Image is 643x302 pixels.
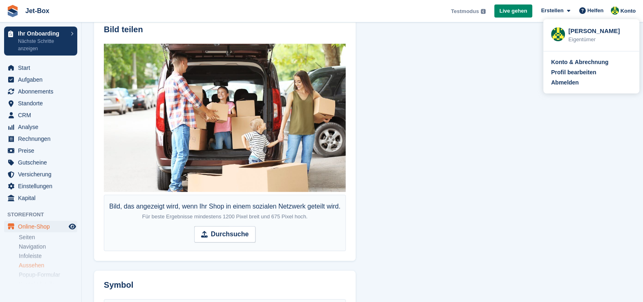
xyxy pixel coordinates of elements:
span: Analyse [18,121,67,133]
span: Live gehen [500,7,527,15]
a: menu [4,121,77,133]
a: Navigation [19,243,77,251]
span: Aufgaben [18,74,67,85]
div: Profil bearbeiten [551,68,596,77]
a: Konto & Abrechnung [551,58,632,67]
a: menu [4,133,77,144]
a: menu [4,145,77,156]
a: menu [4,169,77,180]
a: Ihr Onboarding Nächste Schritte anzeigen [4,27,77,56]
span: Gutscheine [18,157,67,168]
img: Kai-Uwe Walzer [611,7,619,15]
a: menu [4,180,77,192]
a: Live gehen [494,4,533,18]
div: Bild, das angezeigt wird, wenn Ihr Shop in einem sozialen Netzwerk geteilt wird. [109,202,341,221]
a: menu [4,98,77,109]
h2: Bild teilen [104,25,346,34]
a: menu [4,74,77,85]
span: Erstellen [541,7,563,15]
a: menu [4,192,77,204]
span: Versicherung [18,169,67,180]
span: Für beste Ergebnisse mindestens 1200 Pixel breit und 675 Pixel hoch. [142,213,308,220]
a: menu [4,157,77,168]
span: Helfen [587,7,604,15]
span: Preise [18,145,67,156]
span: Abonnements [18,86,67,97]
img: stora-icon-8386f47178a22dfd0bd8f6a31ec36ba5ce8667c1dd55bd0f319d3a0aa187defe.svg [7,5,19,17]
p: Nächste Schritte anzeigen [18,38,67,52]
img: Kai-Uwe Walzer [551,27,565,41]
div: Abmelden [551,78,579,87]
span: Start [18,62,67,73]
span: Kapital [18,192,67,204]
a: Abmelden [551,78,632,87]
span: Standorte [18,98,67,109]
a: Jet-Box [22,4,53,18]
a: Popup-Formular [19,271,77,279]
a: menu [4,86,77,97]
a: Speisekarte [4,221,77,232]
a: Infoleiste [19,252,77,260]
img: icon-info-grey-7440780725fd019a000dd9b08b2336e03edf1995a4989e88bcd33f0948082b44.svg [481,9,486,14]
p: Ihr Onboarding [18,31,67,36]
span: Rechnungen [18,133,67,144]
a: Vorschau-Shop [67,222,77,231]
span: CRM [18,109,67,121]
div: Konto & Abrechnung [551,58,608,67]
h2: Symbol [104,280,346,290]
span: Konto [620,7,636,15]
a: Aussehen [19,262,77,269]
span: Einstellungen [18,180,67,192]
div: [PERSON_NAME] [568,27,632,34]
a: menu [4,109,77,121]
img: Jet-Box-social.jpg [104,44,346,192]
div: Eigentümer [568,36,632,44]
a: menu [4,62,77,73]
a: Profil bearbeiten [551,68,632,77]
span: Storefront [7,211,81,219]
a: Kontaktdetails [19,280,77,288]
span: Testmodus [451,7,479,16]
span: Online-Shop [18,221,67,232]
input: Durchsuche [194,226,255,242]
a: Seiten [19,233,77,241]
strong: Durchsuche [211,229,249,239]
